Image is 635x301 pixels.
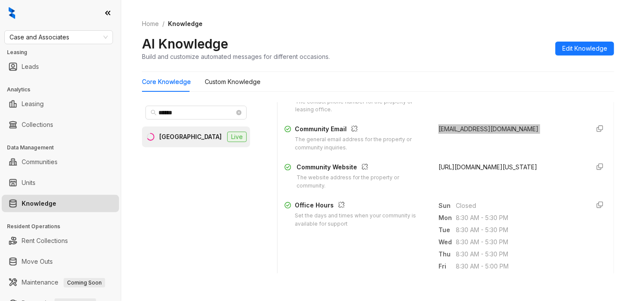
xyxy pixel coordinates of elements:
[297,174,429,190] div: The website address for the property or community.
[227,132,247,142] span: Live
[456,237,582,247] span: 8:30 AM - 5:30 PM
[2,116,119,133] li: Collections
[22,116,53,133] a: Collections
[10,31,108,44] span: Case and Associates
[7,86,121,94] h3: Analytics
[22,232,68,249] a: Rent Collections
[295,212,428,228] div: Set the days and times when your community is available for support
[22,174,35,191] a: Units
[297,162,429,174] div: Community Website
[295,136,428,152] div: The general email address for the property or community inquiries.
[438,125,538,133] span: [EMAIL_ADDRESS][DOMAIN_NAME]
[456,201,582,210] span: Closed
[236,110,242,115] span: close-circle
[295,98,428,114] div: The contact phone number for the property or leasing office.
[2,274,119,291] li: Maintenance
[438,163,537,171] span: [URL][DOMAIN_NAME][US_STATE]
[295,201,428,212] div: Office Hours
[168,20,203,27] span: Knowledge
[22,253,53,270] a: Move Outs
[2,232,119,249] li: Rent Collections
[7,223,121,230] h3: Resident Operations
[22,153,58,171] a: Communities
[438,213,456,223] span: Mon
[555,42,614,55] button: Edit Knowledge
[2,95,119,113] li: Leasing
[456,262,582,271] span: 8:30 AM - 5:00 PM
[2,58,119,75] li: Leads
[456,249,582,259] span: 8:30 AM - 5:30 PM
[9,7,15,19] img: logo
[142,52,330,61] div: Build and customize automated messages for different occasions.
[456,225,582,235] span: 8:30 AM - 5:30 PM
[2,174,119,191] li: Units
[2,195,119,212] li: Knowledge
[142,36,228,52] h2: AI Knowledge
[159,132,222,142] div: [GEOGRAPHIC_DATA]
[22,195,56,212] a: Knowledge
[438,237,456,247] span: Wed
[140,19,161,29] a: Home
[562,44,607,53] span: Edit Knowledge
[7,49,121,56] h3: Leasing
[438,225,456,235] span: Tue
[7,144,121,152] h3: Data Management
[64,278,105,288] span: Coming Soon
[22,58,39,75] a: Leads
[142,77,191,87] div: Core Knowledge
[456,213,582,223] span: 8:30 AM - 5:30 PM
[162,19,164,29] li: /
[438,249,456,259] span: Thu
[2,153,119,171] li: Communities
[22,95,44,113] a: Leasing
[438,262,456,271] span: Fri
[205,77,261,87] div: Custom Knowledge
[151,110,157,116] span: search
[295,124,428,136] div: Community Email
[2,253,119,270] li: Move Outs
[438,201,456,210] span: Sun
